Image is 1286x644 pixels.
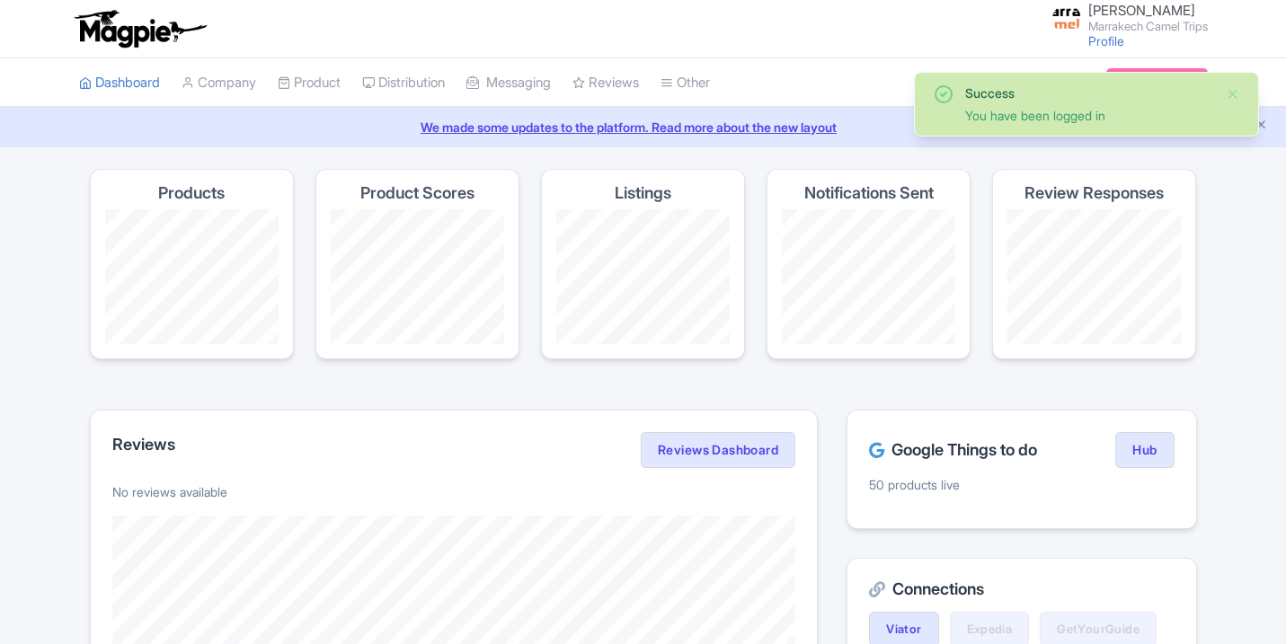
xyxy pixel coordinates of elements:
[869,580,1174,598] h2: Connections
[965,84,1211,102] div: Success
[360,184,474,202] h4: Product Scores
[70,9,209,49] img: logo-ab69f6fb50320c5b225c76a69d11143b.png
[1115,432,1174,468] a: Hub
[1106,68,1207,95] a: Subscription
[182,58,256,108] a: Company
[804,184,934,202] h4: Notifications Sent
[1052,4,1081,33] img: skpecjwo0uind1udobp4.png
[615,184,671,202] h4: Listings
[869,441,1037,459] h2: Google Things to do
[278,58,341,108] a: Product
[1255,116,1268,137] button: Close announcement
[1024,184,1164,202] h4: Review Responses
[79,58,160,108] a: Dashboard
[641,432,795,468] a: Reviews Dashboard
[1088,33,1124,49] a: Profile
[1226,84,1240,105] button: Close
[466,58,551,108] a: Messaging
[1042,4,1208,32] a: [PERSON_NAME] Marrakech Camel Trips
[158,184,225,202] h4: Products
[11,118,1275,137] a: We made some updates to the platform. Read more about the new layout
[1088,2,1195,19] span: [PERSON_NAME]
[112,482,796,501] p: No reviews available
[1088,21,1208,32] small: Marrakech Camel Trips
[965,106,1211,125] div: You have been logged in
[362,58,445,108] a: Distribution
[869,475,1174,494] p: 50 products live
[572,58,639,108] a: Reviews
[112,436,175,454] h2: Reviews
[661,58,710,108] a: Other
